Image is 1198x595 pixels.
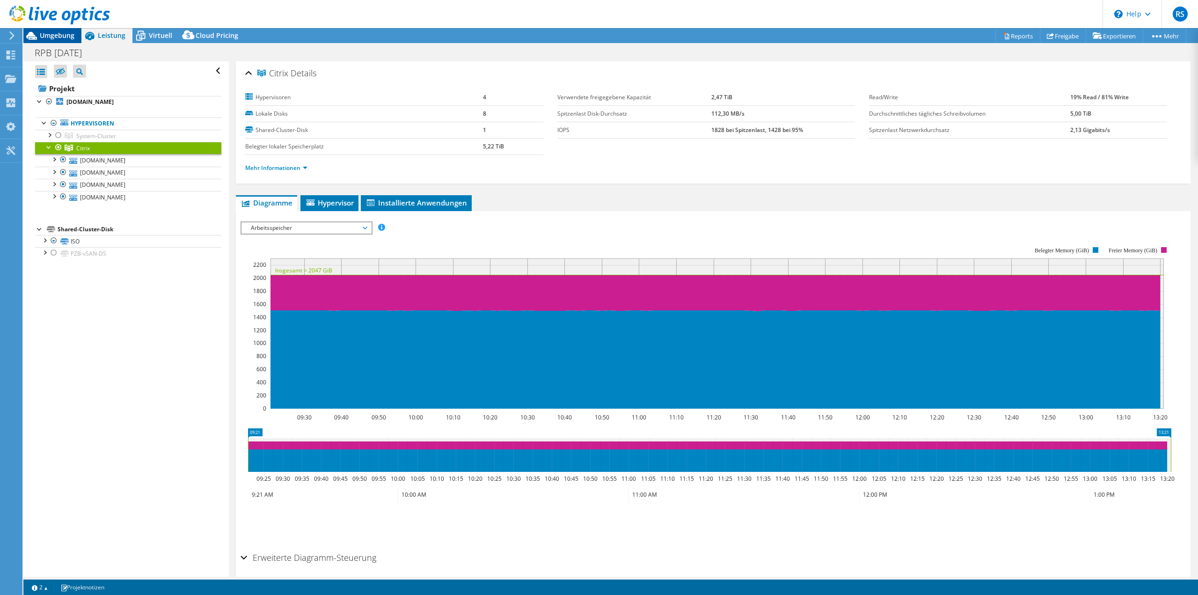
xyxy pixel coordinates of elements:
text: 11:55 [833,475,847,483]
text: 10:40 [545,475,559,483]
a: PZB-vSAN-DS [35,247,221,259]
text: 200 [256,391,266,399]
text: 13:20 [1153,413,1168,421]
text: 11:30 [744,413,758,421]
span: Citrix [257,69,288,78]
label: Lokale Disks [245,109,483,118]
text: 12:10 [892,413,907,421]
b: 8 [483,110,486,118]
b: 1828 bei Spitzenlast, 1428 bei 95% [711,126,803,134]
text: 11:10 [669,413,684,421]
label: Belegter lokaler Speicherplatz [245,142,483,151]
text: 10:50 [583,475,598,483]
text: 12:45 [1025,475,1040,483]
b: [DOMAIN_NAME] [66,98,114,106]
span: Leistung [98,31,125,40]
span: Umgebung [40,31,74,40]
text: 11:00 [621,475,636,483]
text: 400 [256,378,266,386]
span: Citrix [76,144,90,152]
text: 10:40 [557,413,572,421]
text: 2200 [253,261,266,269]
text: 13:00 [1083,475,1097,483]
text: 11:50 [814,475,828,483]
label: Verwendete freigegebene Kapazität [557,93,711,102]
label: Spitzenlast Disk-Durchsatz [557,109,711,118]
b: 5,22 TiB [483,142,504,150]
text: 12:35 [987,475,1001,483]
text: 12:25 [949,475,963,483]
a: Citrix [35,142,221,154]
span: RS [1173,7,1188,22]
text: 10:55 [602,475,617,483]
svg: \n [1114,10,1123,18]
text: 12:20 [929,475,944,483]
text: 0 [263,404,266,412]
text: 10:50 [595,413,609,421]
span: Virtuell [149,31,172,40]
label: IOPS [557,125,711,135]
text: 1600 [253,300,266,308]
text: 10:25 [487,475,502,483]
label: Read/Write [869,93,1070,102]
a: Exportieren [1086,29,1143,43]
text: 09:35 [295,475,309,483]
text: 600 [256,365,266,373]
div: Shared-Cluster-Disk [58,224,221,235]
a: Reports [995,29,1040,43]
text: 09:30 [297,413,312,421]
h2: Erweiterte Diagramm-Steuerung [241,548,376,567]
label: Durchschnittliches tägliches Schreibvolumen [869,109,1070,118]
text: 11:40 [775,475,790,483]
a: [DOMAIN_NAME] [35,154,221,166]
text: 11:15 [679,475,694,483]
b: 19% Read / 81% Write [1070,93,1129,101]
text: 11:05 [641,475,656,483]
text: 12:05 [872,475,886,483]
text: 09:55 [372,475,386,483]
text: 10:35 [526,475,540,483]
text: 10:00 [409,413,423,421]
a: [DOMAIN_NAME] [35,96,221,108]
a: Projektnotizen [54,581,111,593]
a: [DOMAIN_NAME] [35,167,221,179]
text: 10:20 [483,413,497,421]
text: 1800 [253,287,266,295]
text: 10:20 [468,475,482,483]
a: ISO [35,235,221,247]
a: Freigabe [1040,29,1086,43]
span: Details [291,67,316,79]
h1: RPB [DATE] [30,48,96,58]
a: [DOMAIN_NAME] [35,191,221,203]
a: Hypervisoren [35,118,221,130]
text: 09:50 [372,413,386,421]
text: 1400 [253,313,266,321]
b: 2,47 TiB [711,93,732,101]
text: 09:50 [352,475,367,483]
text: 12:40 [1004,413,1019,421]
text: 12:00 [855,413,870,421]
text: 11:35 [756,475,771,483]
text: 09:40 [334,413,349,421]
text: 12:20 [930,413,944,421]
text: 10:00 [391,475,405,483]
text: 11:25 [718,475,732,483]
text: 800 [256,352,266,360]
text: 12:40 [1006,475,1021,483]
b: 4 [483,93,486,101]
span: Cloud Pricing [196,31,238,40]
label: Hypervisoren [245,93,483,102]
b: 112,30 MB/s [711,110,745,118]
text: 11:45 [795,475,809,483]
a: Projekt [35,81,221,96]
text: 12:30 [968,475,982,483]
text: 12:50 [1045,475,1059,483]
text: 12:55 [1064,475,1078,483]
text: 11:40 [781,413,796,421]
a: System-Cluster [35,130,221,142]
text: Insgesamt = 2047 GiB [275,266,332,274]
text: 11:00 [632,413,646,421]
text: 09:45 [333,475,348,483]
text: 10:05 [410,475,425,483]
text: 11:10 [660,475,675,483]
